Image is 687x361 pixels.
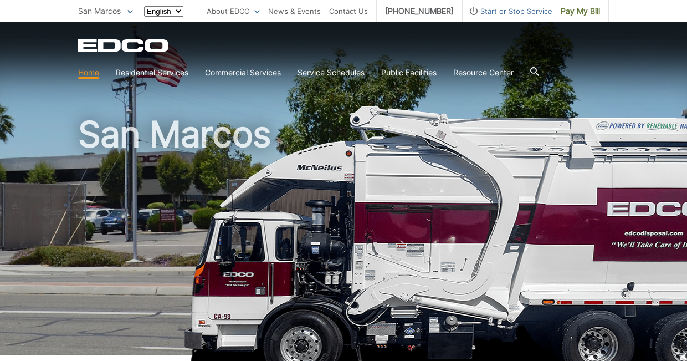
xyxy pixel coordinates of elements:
select: Select a language [144,6,183,17]
span: San Marcos [78,6,121,16]
a: Contact Us [329,5,368,17]
a: Resource Center [453,67,514,79]
a: Residential Services [116,67,188,79]
a: Service Schedules [298,67,365,79]
a: Commercial Services [205,67,281,79]
a: Home [78,67,99,79]
span: Pay My Bill [561,5,600,17]
a: EDCD logo. Return to the homepage. [78,39,170,52]
a: Public Facilities [381,67,437,79]
h1: San Marcos [78,116,609,360]
a: News & Events [268,5,321,17]
a: About EDCO [207,5,260,17]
